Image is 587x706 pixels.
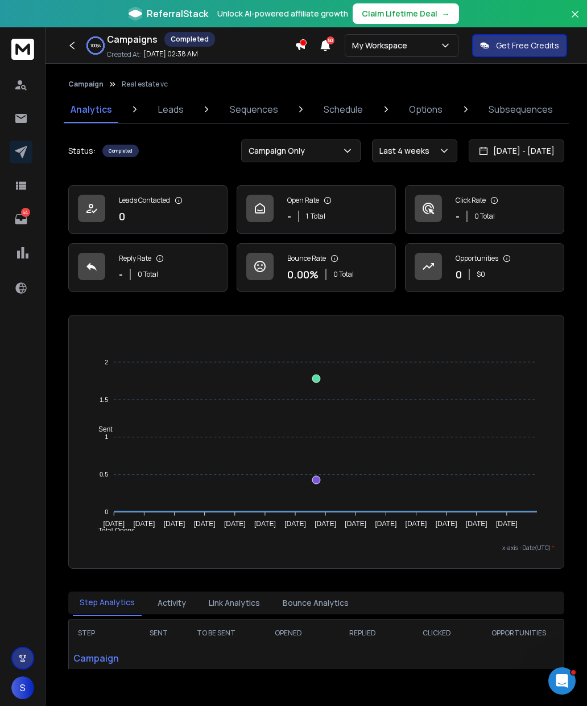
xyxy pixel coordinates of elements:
[469,139,564,162] button: [DATE] - [DATE]
[90,527,135,535] span: Total Opens
[436,520,457,528] tspan: [DATE]
[122,80,168,89] p: Real estate vc
[317,96,370,123] a: Schedule
[456,254,498,263] p: Opportunities
[406,520,427,528] tspan: [DATE]
[202,590,267,615] button: Link Analytics
[90,425,113,433] span: Sent
[119,208,125,224] p: 0
[237,243,396,292] a: Bounce Rate0.00%0 Total
[456,196,486,205] p: Click Rate
[568,7,582,34] button: Close banner
[147,7,208,20] span: ReferralStack
[181,619,251,647] th: TO BE SENT
[333,270,354,279] p: 0 Total
[466,520,487,528] tspan: [DATE]
[325,619,400,647] th: REPLIED
[345,520,366,528] tspan: [DATE]
[237,185,396,234] a: Open Rate-1Total
[107,32,158,46] h1: Campaigns
[102,145,139,157] div: Completed
[164,32,215,47] div: Completed
[379,145,434,157] p: Last 4 weeks
[456,266,462,282] p: 0
[442,8,450,19] span: →
[68,185,228,234] a: Leads Contacted0
[164,520,185,528] tspan: [DATE]
[138,270,158,279] p: 0 Total
[119,196,170,205] p: Leads Contacted
[119,266,123,282] p: -
[405,243,564,292] a: Opportunities0$0
[100,471,108,478] tspan: 0.5
[456,208,460,224] p: -
[477,270,485,279] p: $ 0
[217,8,348,19] p: Unlock AI-powered affiliate growth
[21,208,30,217] p: 64
[143,50,198,59] p: [DATE] 02:38 AM
[254,520,276,528] tspan: [DATE]
[151,96,191,123] a: Leads
[224,520,246,528] tspan: [DATE]
[69,647,136,670] p: Campaign
[230,102,278,116] p: Sequences
[73,590,142,616] button: Step Analytics
[311,212,325,221] span: Total
[69,619,136,647] th: STEP
[194,520,216,528] tspan: [DATE]
[352,40,412,51] p: My Workspace
[353,3,459,24] button: Claim Lifetime Deal→
[472,34,567,57] button: Get Free Credits
[315,520,336,528] tspan: [DATE]
[223,96,285,123] a: Sequences
[496,520,518,528] tspan: [DATE]
[409,102,443,116] p: Options
[474,619,564,647] th: OPPORTUNITIES
[375,520,397,528] tspan: [DATE]
[276,590,355,615] button: Bounce Analytics
[548,667,576,695] iframe: Intercom live chat
[287,266,319,282] p: 0.00 %
[284,520,306,528] tspan: [DATE]
[326,36,334,44] span: 50
[287,196,319,205] p: Open Rate
[78,544,555,552] p: x-axis : Date(UTC)
[68,145,96,157] p: Status:
[105,433,108,440] tspan: 1
[474,212,495,221] p: 0 Total
[11,676,34,699] button: S
[68,243,228,292] a: Reply Rate-0 Total
[71,102,112,116] p: Analytics
[489,102,553,116] p: Subsequences
[68,80,104,89] button: Campaign
[103,520,125,528] tspan: [DATE]
[133,520,155,528] tspan: [DATE]
[405,185,564,234] a: Click Rate-0 Total
[136,619,181,647] th: SENT
[482,96,560,123] a: Subsequences
[100,396,108,403] tspan: 1.5
[105,508,108,515] tspan: 0
[64,96,119,123] a: Analytics
[107,50,141,59] p: Created At:
[90,42,101,49] p: 100 %
[496,40,559,51] p: Get Free Credits
[287,208,291,224] p: -
[105,359,108,366] tspan: 2
[158,102,184,116] p: Leads
[10,208,32,231] a: 64
[402,96,449,123] a: Options
[119,254,151,263] p: Reply Rate
[151,590,193,615] button: Activity
[400,619,474,647] th: CLICKED
[249,145,309,157] p: Campaign Only
[287,254,326,263] p: Bounce Rate
[251,619,325,647] th: OPENED
[306,212,308,221] span: 1
[324,102,363,116] p: Schedule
